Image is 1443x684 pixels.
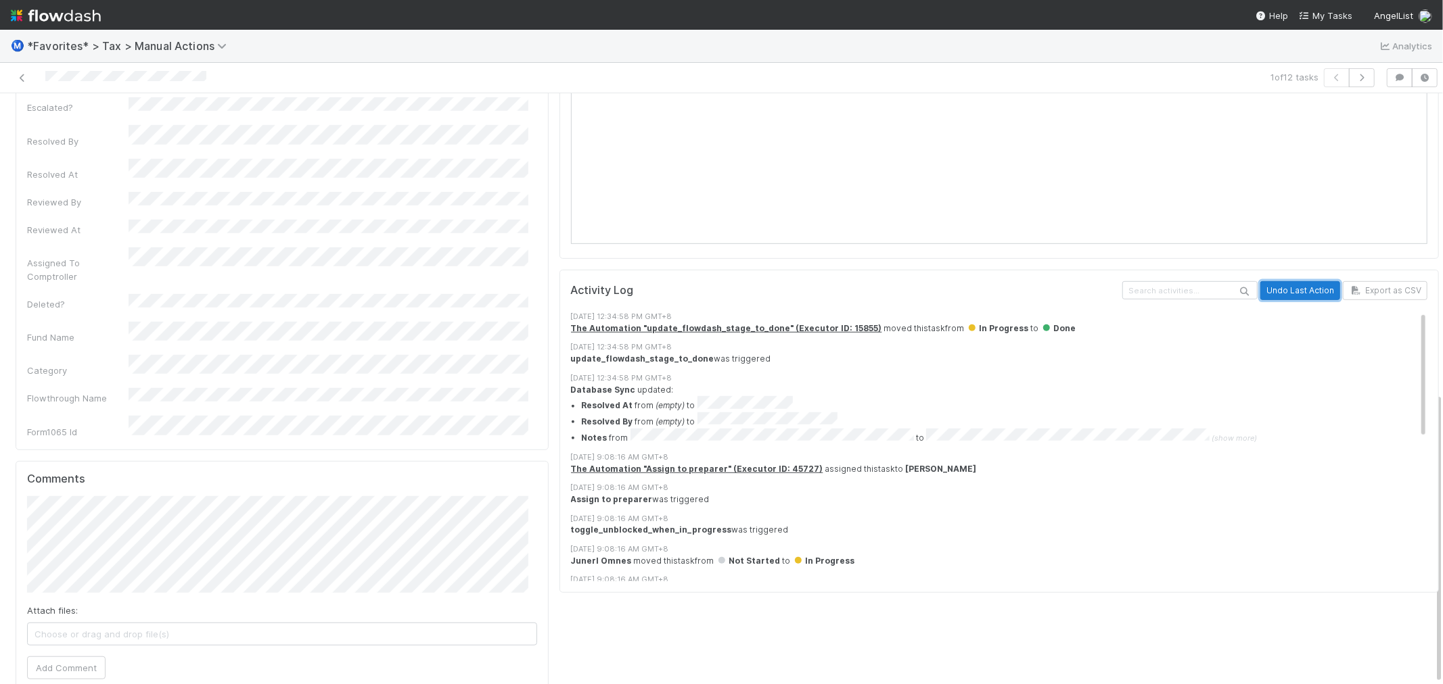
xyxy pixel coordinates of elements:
div: was triggered [571,493,1439,506]
span: Choose or drag and drop file(s) [28,623,536,645]
a: My Tasks [1299,9,1352,22]
strong: update_flowdash_stage_to_done [571,353,714,364]
div: [DATE] 9:08:16 AM GMT+8 [571,574,1439,585]
div: [DATE] 9:08:16 AM GMT+8 [571,482,1439,493]
div: [DATE] 9:08:16 AM GMT+8 [571,451,1439,463]
div: moved this task from to [571,322,1439,335]
div: Form1065 Id [27,425,129,439]
strong: Resolved At [582,401,633,411]
span: My Tasks [1299,10,1352,21]
span: Ⓜ️ [11,40,24,51]
div: Deleted? [27,297,129,311]
strong: Notes [582,433,608,443]
span: In Progress [793,556,855,566]
em: (empty) [656,401,685,411]
strong: toggle_unblocked_when_in_progress [571,524,732,535]
div: Escalated? [27,101,129,114]
button: Export as CSV [1343,281,1427,300]
button: Undo Last Action [1260,281,1340,300]
div: [DATE] 12:34:58 PM GMT+8 [571,311,1439,322]
div: Category [27,364,129,377]
strong: Database Sync [571,385,636,395]
div: was triggered [571,524,1439,536]
em: (empty) [656,416,685,426]
input: Search activities... [1122,281,1258,299]
label: Attach files: [27,604,78,617]
img: avatar_de77a991-7322-4664-a63d-98ba485ee9e0.png [1419,9,1432,23]
div: [DATE] 9:08:16 AM GMT+8 [571,513,1439,524]
div: [DATE] 12:34:58 PM GMT+8 [571,341,1439,353]
div: assigned this task to [571,463,1439,475]
strong: Assign to preparer [571,494,653,504]
span: *Favorites* > Tax > Manual Actions [27,39,233,53]
span: In Progress [967,323,1029,333]
div: Help [1256,9,1288,22]
img: logo-inverted-e16ddd16eac7371096b0.svg [11,4,101,27]
div: [DATE] 12:34:58 PM GMT+8 [571,372,1439,384]
summary: Notes from to (show more) [582,429,1439,445]
span: (show more) [1212,433,1257,443]
a: The Automation "Assign to preparer" (Executor ID: 45727) [571,464,823,474]
div: Flowthrough Name [27,391,129,405]
div: Reviewed At [27,223,129,237]
div: Resolved At [27,168,129,181]
span: Done [1041,323,1076,333]
span: Not Started [716,556,781,566]
strong: Resolved By [582,416,633,426]
div: Reviewed By [27,195,129,209]
h5: Activity Log [571,284,1120,297]
div: Fund Name [27,331,129,344]
div: Assigned To Comptroller [27,256,129,283]
div: [DATE] 9:08:16 AM GMT+8 [571,543,1439,555]
div: Resolved By [27,135,129,148]
strong: Junerl Omnes [571,556,632,566]
span: AngelList [1374,10,1413,21]
a: The Automation "update_flowdash_stage_to_done" (Executor ID: 15855) [571,323,882,333]
button: Add Comment [27,656,106,679]
li: from to [582,396,1439,412]
h5: Comments [27,472,537,486]
span: 1 of 12 tasks [1270,70,1319,84]
li: from to [582,412,1439,429]
div: was triggered [571,353,1439,365]
a: Analytics [1379,38,1432,54]
strong: [PERSON_NAME] [906,464,977,474]
div: updated: [571,384,1439,445]
div: moved this task from to [571,555,1439,567]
